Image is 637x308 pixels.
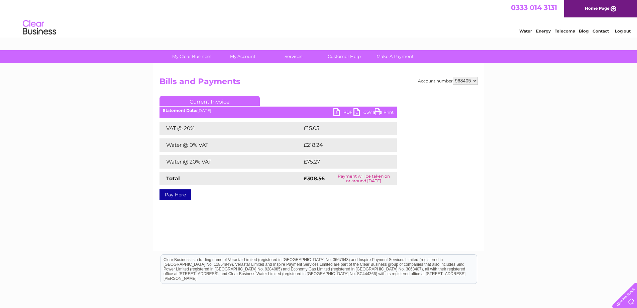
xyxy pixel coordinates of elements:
[367,50,423,63] a: Make A Payment
[555,28,575,34] a: Telecoms
[22,17,57,38] img: logo.png
[302,155,383,169] td: £75.27
[161,4,477,33] div: Clear Business is a trading name of Verastar Limited (registered in [GEOGRAPHIC_DATA] No. 3667643...
[163,108,197,113] b: Statement Date:
[160,77,478,89] h2: Bills and Payments
[304,175,325,182] strong: £308.56
[160,189,191,200] a: Pay Here
[353,108,374,118] a: CSV
[160,96,260,106] a: Current Invoice
[615,28,631,34] a: Log out
[160,108,397,113] div: [DATE]
[266,50,321,63] a: Services
[160,138,302,152] td: Water @ 0% VAT
[160,122,302,135] td: VAT @ 20%
[215,50,270,63] a: My Account
[418,77,478,85] div: Account number
[579,28,589,34] a: Blog
[511,3,557,12] a: 0333 014 3131
[331,172,397,185] td: Payment will be taken on or around [DATE]
[374,108,394,118] a: Print
[164,50,219,63] a: My Clear Business
[519,28,532,34] a: Water
[302,138,385,152] td: £218.24
[302,122,383,135] td: £15.05
[593,28,609,34] a: Contact
[317,50,372,63] a: Customer Help
[536,28,551,34] a: Energy
[166,175,180,182] strong: Total
[333,108,353,118] a: PDF
[160,155,302,169] td: Water @ 20% VAT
